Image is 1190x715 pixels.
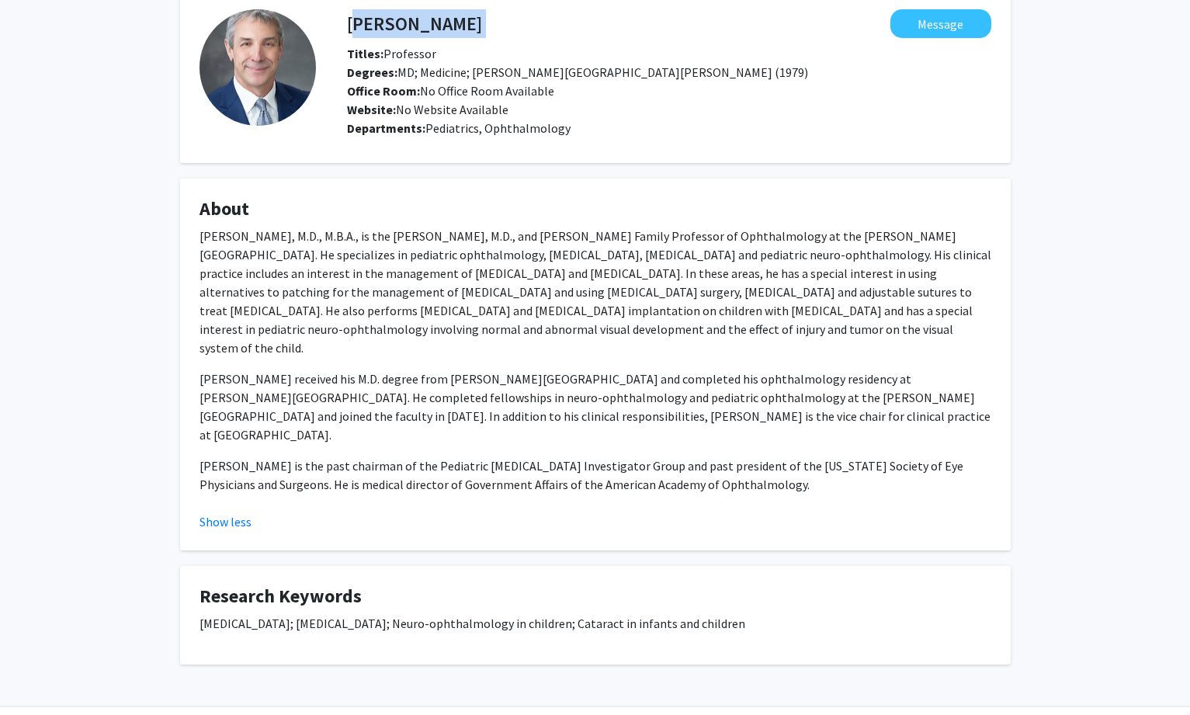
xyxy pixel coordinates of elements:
p: [PERSON_NAME] is the past chairman of the Pediatric [MEDICAL_DATA] Investigator Group and past pr... [199,456,991,494]
span: No Office Room Available [347,83,554,99]
span: Professor [347,46,436,61]
b: Website: [347,102,396,117]
button: Message Michael Repka [890,9,991,38]
h4: About [199,198,991,220]
iframe: Chat [12,645,66,703]
b: Departments: [347,120,425,136]
b: Office Room: [347,83,420,99]
h4: Research Keywords [199,585,991,608]
p: [PERSON_NAME], M.D., M.B.A., is the [PERSON_NAME], M.D., and [PERSON_NAME] Family Professor of Op... [199,227,991,357]
b: Degrees: [347,64,397,80]
span: Pediatrics, Ophthalmology [425,120,571,136]
b: Titles: [347,46,383,61]
h4: [PERSON_NAME] [347,9,482,38]
p: [PERSON_NAME] received his M.D. degree from [PERSON_NAME][GEOGRAPHIC_DATA] and completed his opht... [199,370,991,444]
button: Show less [199,512,252,531]
img: Profile Picture [199,9,316,126]
span: No Website Available [347,102,508,117]
span: MD; Medicine; [PERSON_NAME][GEOGRAPHIC_DATA][PERSON_NAME] (1979) [347,64,808,80]
p: [MEDICAL_DATA]; [MEDICAL_DATA]; Neuro-ophthalmology in children; Cataract in infants and children [199,614,991,633]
